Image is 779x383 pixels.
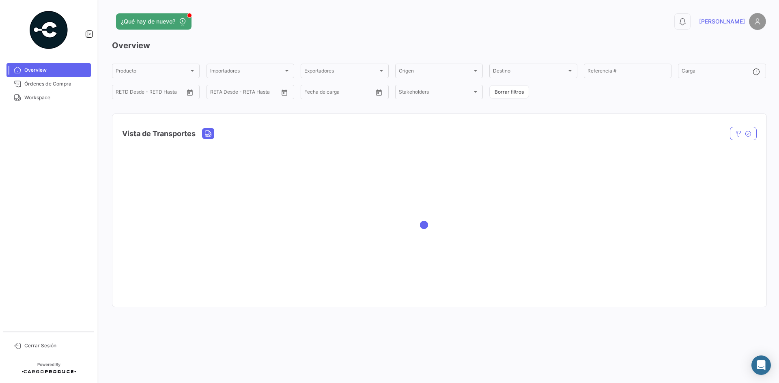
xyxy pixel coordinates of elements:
[278,86,291,98] button: Open calendar
[373,86,385,98] button: Open calendar
[399,90,472,96] span: Stakeholders
[304,90,319,96] input: Desde
[699,17,745,26] span: [PERSON_NAME]
[28,10,69,50] img: powered-by.png
[24,66,88,74] span: Overview
[116,90,130,96] input: Desde
[210,90,225,96] input: Desde
[325,90,357,96] input: Hasta
[6,91,91,105] a: Workspace
[116,13,192,30] button: ¿Qué hay de nuevo?
[749,13,766,30] img: placeholder-user.png
[24,94,88,101] span: Workspace
[230,90,263,96] input: Hasta
[6,77,91,91] a: Órdenes de Compra
[399,69,472,75] span: Origen
[121,17,175,26] span: ¿Qué hay de nuevo?
[116,69,189,75] span: Producto
[184,86,196,98] button: Open calendar
[112,40,766,51] h3: Overview
[493,69,566,75] span: Destino
[751,355,771,375] div: Abrir Intercom Messenger
[24,80,88,88] span: Órdenes de Compra
[136,90,168,96] input: Hasta
[210,69,283,75] span: Importadores
[202,128,214,139] button: Land
[122,128,196,139] h4: Vista de Transportes
[24,342,88,349] span: Cerrar Sesión
[6,63,91,77] a: Overview
[304,69,377,75] span: Exportadores
[489,85,529,98] button: Borrar filtros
